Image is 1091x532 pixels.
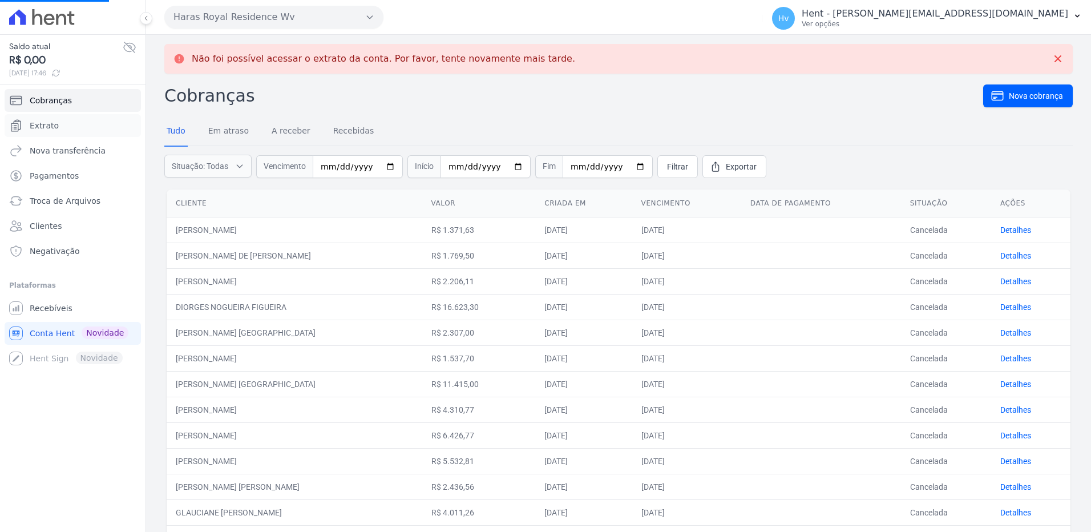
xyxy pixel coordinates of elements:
[763,2,1091,34] button: Hv Hent - [PERSON_NAME][EMAIL_ADDRESS][DOMAIN_NAME] Ver opções
[632,320,741,345] td: [DATE]
[422,268,536,294] td: R$ 2.206,11
[901,243,991,268] td: Cancelada
[256,155,313,178] span: Vencimento
[901,345,991,371] td: Cancelada
[269,117,313,147] a: A receber
[657,155,698,178] a: Filtrar
[167,243,422,268] td: [PERSON_NAME] DE [PERSON_NAME]
[5,89,141,112] a: Cobranças
[535,243,632,268] td: [DATE]
[901,448,991,474] td: Cancelada
[535,448,632,474] td: [DATE]
[1000,457,1031,466] a: Detalhes
[901,474,991,499] td: Cancelada
[30,120,59,131] span: Extrato
[535,474,632,499] td: [DATE]
[802,19,1068,29] p: Ver opções
[5,322,141,345] a: Conta Hent Novidade
[422,397,536,422] td: R$ 4.310,77
[167,397,422,422] td: [PERSON_NAME]
[422,320,536,345] td: R$ 2.307,00
[778,14,789,22] span: Hv
[983,84,1073,107] a: Nova cobrança
[30,95,72,106] span: Cobranças
[901,268,991,294] td: Cancelada
[167,294,422,320] td: DIORGES NOGUEIRA FIGUEIRA
[802,8,1068,19] p: Hent - [PERSON_NAME][EMAIL_ADDRESS][DOMAIN_NAME]
[632,268,741,294] td: [DATE]
[535,190,632,217] th: Criada em
[164,117,188,147] a: Tudo
[331,117,377,147] a: Recebidas
[1000,277,1031,286] a: Detalhes
[535,397,632,422] td: [DATE]
[1000,225,1031,235] a: Detalhes
[632,499,741,525] td: [DATE]
[535,155,563,178] span: Fim
[667,161,688,172] span: Filtrar
[535,422,632,448] td: [DATE]
[422,243,536,268] td: R$ 1.769,50
[1000,328,1031,337] a: Detalhes
[30,195,100,207] span: Troca de Arquivos
[1000,508,1031,517] a: Detalhes
[901,320,991,345] td: Cancelada
[30,328,75,339] span: Conta Hent
[172,160,228,172] span: Situação: Todas
[422,422,536,448] td: R$ 6.426,77
[5,190,141,212] a: Troca de Arquivos
[726,161,757,172] span: Exportar
[901,422,991,448] td: Cancelada
[30,303,72,314] span: Recebíveis
[30,245,80,257] span: Negativação
[1000,354,1031,363] a: Detalhes
[535,268,632,294] td: [DATE]
[535,294,632,320] td: [DATE]
[167,448,422,474] td: [PERSON_NAME]
[164,155,252,178] button: Situação: Todas
[632,217,741,243] td: [DATE]
[30,170,79,182] span: Pagamentos
[167,499,422,525] td: GLAUCIANE [PERSON_NAME]
[5,215,141,237] a: Clientes
[167,217,422,243] td: [PERSON_NAME]
[632,448,741,474] td: [DATE]
[422,371,536,397] td: R$ 11.415,00
[30,145,106,156] span: Nova transferência
[9,53,123,68] span: R$ 0,00
[1000,431,1031,440] a: Detalhes
[422,499,536,525] td: R$ 4.011,26
[9,68,123,78] span: [DATE] 17:46
[167,422,422,448] td: [PERSON_NAME]
[164,83,983,108] h2: Cobranças
[422,345,536,371] td: R$ 1.537,70
[702,155,766,178] a: Exportar
[206,117,251,147] a: Em atraso
[632,474,741,499] td: [DATE]
[5,240,141,263] a: Negativação
[1000,380,1031,389] a: Detalhes
[167,345,422,371] td: [PERSON_NAME]
[632,243,741,268] td: [DATE]
[632,422,741,448] td: [DATE]
[407,155,441,178] span: Início
[167,371,422,397] td: [PERSON_NAME] [GEOGRAPHIC_DATA]
[901,371,991,397] td: Cancelada
[1000,405,1031,414] a: Detalhes
[632,397,741,422] td: [DATE]
[192,53,575,65] p: Não foi possível acessar o extrato da conta. Por favor, tente novamente mais tarde.
[632,345,741,371] td: [DATE]
[422,217,536,243] td: R$ 1.371,63
[632,294,741,320] td: [DATE]
[422,474,536,499] td: R$ 2.436,56
[535,371,632,397] td: [DATE]
[9,279,136,292] div: Plataformas
[1000,303,1031,312] a: Detalhes
[901,217,991,243] td: Cancelada
[9,41,123,53] span: Saldo atual
[82,327,128,339] span: Novidade
[901,397,991,422] td: Cancelada
[991,190,1070,217] th: Ações
[5,114,141,137] a: Extrato
[1000,251,1031,260] a: Detalhes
